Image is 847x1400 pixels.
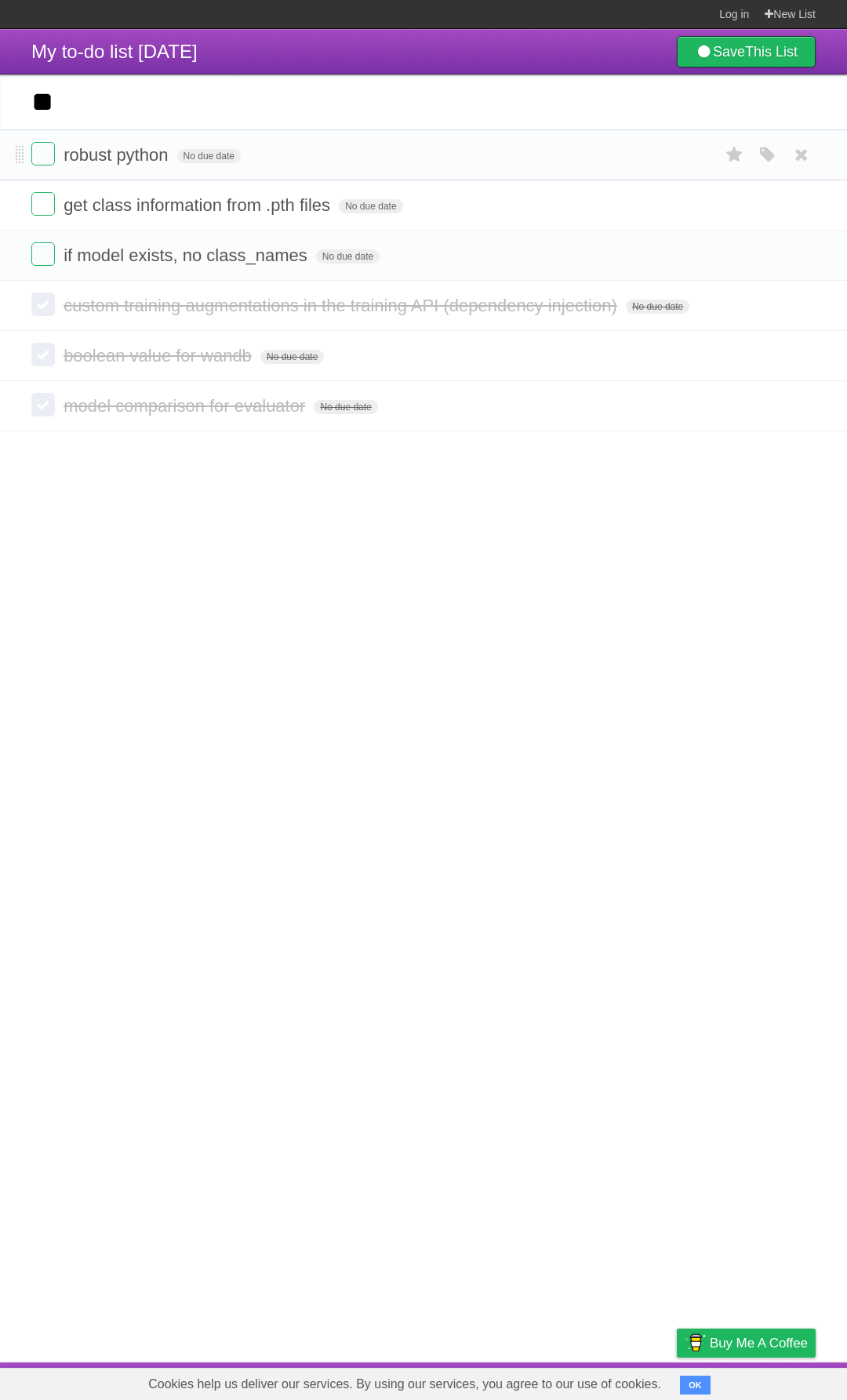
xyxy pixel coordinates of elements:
[31,393,55,416] label: Done
[31,293,55,316] label: Done
[710,1329,808,1357] span: Buy me a coffee
[64,396,309,416] span: model comparison for evaluator
[31,242,55,266] label: Done
[656,1366,697,1396] a: Privacy
[677,36,816,67] a: SaveThis List
[31,343,55,366] label: Done
[64,346,256,365] span: boolean value for wandb
[685,1329,706,1356] img: Buy me a coffee
[31,192,55,216] label: Done
[177,149,241,163] span: No due date
[626,300,689,314] span: No due date
[745,44,798,60] b: This List
[520,1366,583,1396] a: Developers
[31,41,198,62] span: My to-do list [DATE]
[680,1376,711,1395] button: OK
[64,245,311,265] span: if model exists, no class_names
[717,1366,816,1396] a: Suggest a feature
[339,199,402,213] span: No due date
[677,1329,816,1358] a: Buy me a coffee
[260,350,324,364] span: No due date
[603,1366,638,1396] a: Terms
[64,145,172,165] span: robust python
[720,142,750,168] label: Star task
[31,142,55,165] label: Done
[64,195,334,215] span: get class information from .pth files
[133,1369,677,1400] span: Cookies help us deliver our services. By using our services, you agree to our use of cookies.
[468,1366,501,1396] a: About
[64,296,621,315] span: custom training augmentations in the training API (dependency injection)
[314,400,377,414] span: No due date
[316,249,380,264] span: No due date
